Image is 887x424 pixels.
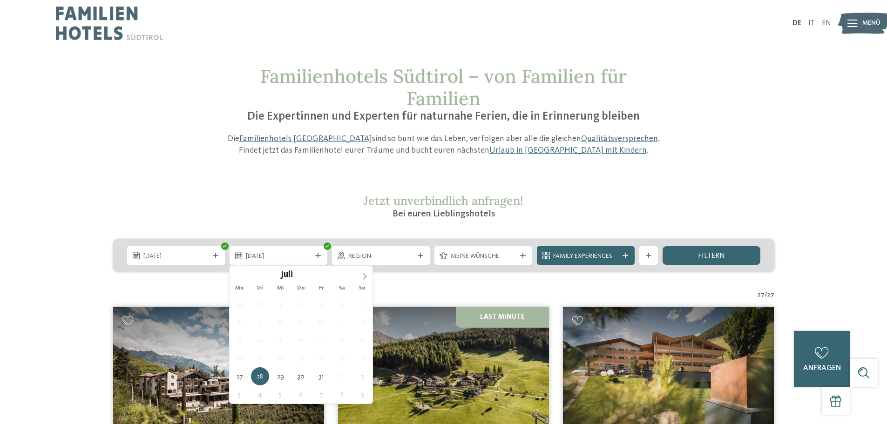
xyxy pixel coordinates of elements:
[312,313,331,331] span: Juli 10, 2026
[143,252,209,261] span: [DATE]
[348,252,413,261] span: Region
[239,135,372,143] a: Familienhotels [GEOGRAPHIC_DATA]
[332,285,352,291] span: Sa
[230,367,249,385] span: Juli 27, 2026
[292,349,310,367] span: Juli 23, 2026
[794,331,850,387] a: anfragen
[698,252,725,260] span: filtern
[271,367,290,385] span: Juli 29, 2026
[292,367,310,385] span: Juli 30, 2026
[792,20,801,27] a: DE
[353,331,372,349] span: Juli 19, 2026
[353,367,372,385] span: August 2, 2026
[803,364,841,372] span: anfragen
[223,133,665,156] p: Die sind so bunt wie das Leben, verfolgen aber alle die gleichen . Findet jetzt das Familienhotel...
[292,295,310,313] span: Juli 2, 2026
[333,349,351,367] span: Juli 25, 2026
[312,367,331,385] span: Juli 31, 2026
[353,313,372,331] span: Juli 12, 2026
[489,146,647,155] a: Urlaub in [GEOGRAPHIC_DATA] mit Kindern
[311,285,332,291] span: Fr
[393,209,495,219] span: Bei euren Lieblingshotels
[251,367,269,385] span: Juli 28, 2026
[862,19,880,28] span: Menü
[333,331,351,349] span: Juli 18, 2026
[247,111,640,122] span: Die Expertinnen und Experten für naturnahe Ferien, die in Erinnerung bleiben
[251,295,269,313] span: Juni 30, 2026
[271,313,290,331] span: Juli 8, 2026
[333,313,351,331] span: Juli 11, 2026
[230,331,249,349] span: Juli 13, 2026
[364,193,523,208] span: Jetzt unverbindlich anfragen!
[251,313,269,331] span: Juli 7, 2026
[230,385,249,404] span: August 3, 2026
[292,385,310,404] span: August 6, 2026
[333,385,351,404] span: August 8, 2026
[312,295,331,313] span: Juli 3, 2026
[281,271,293,280] span: Juli
[251,349,269,367] span: Juli 21, 2026
[230,349,249,367] span: Juli 20, 2026
[758,290,765,300] span: 27
[312,385,331,404] span: August 7, 2026
[353,349,372,367] span: Juli 26, 2026
[333,367,351,385] span: August 1, 2026
[767,290,774,300] span: 27
[230,285,250,291] span: Mo
[251,331,269,349] span: Juli 14, 2026
[765,290,767,300] span: /
[250,285,270,291] span: Di
[246,252,311,261] span: [DATE]
[260,64,627,110] span: Familienhotels Südtirol – von Familien für Familien
[271,331,290,349] span: Juli 15, 2026
[822,20,831,27] a: EN
[291,285,311,291] span: Do
[353,385,372,404] span: August 9, 2026
[353,295,372,313] span: Juli 5, 2026
[451,252,516,261] span: Meine Wünsche
[333,295,351,313] span: Juli 4, 2026
[230,295,249,313] span: Juni 29, 2026
[271,349,290,367] span: Juli 22, 2026
[251,385,269,404] span: August 4, 2026
[271,385,290,404] span: August 5, 2026
[293,269,324,279] input: Year
[808,20,815,27] a: IT
[292,313,310,331] span: Juli 9, 2026
[271,295,290,313] span: Juli 1, 2026
[270,285,291,291] span: Mi
[312,349,331,367] span: Juli 24, 2026
[553,252,618,261] span: Family Experiences
[352,285,372,291] span: So
[292,331,310,349] span: Juli 16, 2026
[230,313,249,331] span: Juli 6, 2026
[581,135,658,143] a: Qualitätsversprechen
[312,331,331,349] span: Juli 17, 2026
